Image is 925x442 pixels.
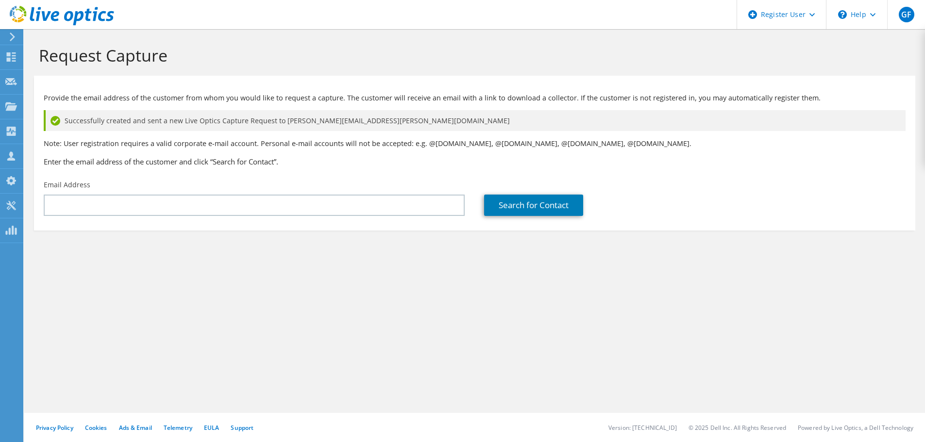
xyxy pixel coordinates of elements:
a: EULA [204,424,219,432]
p: Provide the email address of the customer from whom you would like to request a capture. The cust... [44,93,906,103]
a: Ads & Email [119,424,152,432]
label: Email Address [44,180,90,190]
span: Successfully created and sent a new Live Optics Capture Request to [PERSON_NAME][EMAIL_ADDRESS][P... [65,115,510,126]
svg: \n [838,10,847,19]
span: GF [899,7,914,22]
li: Version: [TECHNICAL_ID] [608,424,677,432]
li: © 2025 Dell Inc. All Rights Reserved [689,424,786,432]
a: Search for Contact [484,195,583,216]
li: Powered by Live Optics, a Dell Technology [798,424,913,432]
a: Telemetry [164,424,192,432]
a: Support [231,424,253,432]
h1: Request Capture [39,45,906,65]
a: Privacy Policy [36,424,73,432]
h3: Enter the email address of the customer and click “Search for Contact”. [44,156,906,167]
a: Cookies [85,424,107,432]
p: Note: User registration requires a valid corporate e-mail account. Personal e-mail accounts will ... [44,138,906,149]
